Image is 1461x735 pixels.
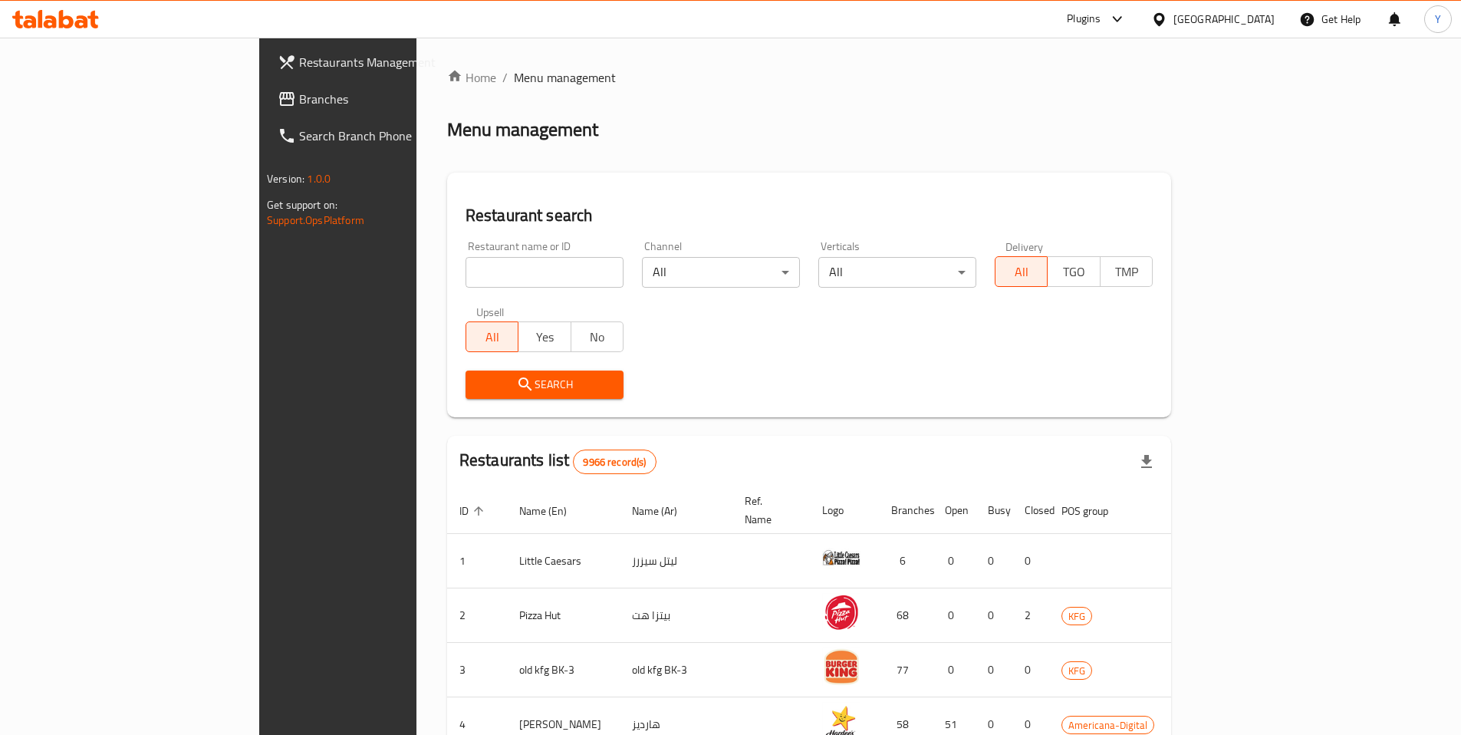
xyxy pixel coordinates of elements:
[933,643,976,697] td: 0
[1067,10,1101,28] div: Plugins
[620,643,732,697] td: old kfg BK-3
[267,210,364,230] a: Support.OpsPlatform
[459,502,489,520] span: ID
[519,502,587,520] span: Name (En)
[265,81,503,117] a: Branches
[459,449,656,474] h2: Restaurants list
[933,534,976,588] td: 0
[299,90,491,108] span: Branches
[267,169,304,189] span: Version:
[642,257,800,288] div: All
[1435,11,1441,28] span: Y
[1005,241,1044,252] label: Delivery
[620,534,732,588] td: ليتل سيزرز
[879,588,933,643] td: 68
[1107,261,1147,283] span: TMP
[810,487,879,534] th: Logo
[447,68,1171,87] nav: breadcrumb
[267,195,337,215] span: Get support on:
[1012,643,1049,697] td: 0
[265,117,503,154] a: Search Branch Phone
[1054,261,1094,283] span: TGO
[879,534,933,588] td: 6
[577,326,617,348] span: No
[933,487,976,534] th: Open
[1128,443,1165,480] div: Export file
[466,257,624,288] input: Search for restaurant name or ID..
[620,588,732,643] td: بيتزا هت
[574,455,655,470] span: 9966 record(s)
[1100,256,1153,287] button: TMP
[299,53,491,71] span: Restaurants Management
[466,371,624,399] button: Search
[879,643,933,697] td: 77
[518,321,571,352] button: Yes
[1002,261,1041,283] span: All
[933,588,976,643] td: 0
[507,588,620,643] td: Pizza Hut
[879,487,933,534] th: Branches
[976,588,1012,643] td: 0
[818,257,976,288] div: All
[745,492,791,529] span: Ref. Name
[307,169,331,189] span: 1.0.0
[1062,662,1091,680] span: KFG
[1012,534,1049,588] td: 0
[822,648,860,686] img: old kfg BK-3
[447,117,598,142] h2: Menu management
[1173,11,1275,28] div: [GEOGRAPHIC_DATA]
[466,321,518,352] button: All
[514,68,616,87] span: Menu management
[507,643,620,697] td: old kfg BK-3
[976,534,1012,588] td: 0
[1062,717,1153,734] span: Americana-Digital
[525,326,564,348] span: Yes
[299,127,491,145] span: Search Branch Phone
[1061,502,1128,520] span: POS group
[822,539,860,577] img: Little Caesars
[472,326,512,348] span: All
[995,256,1048,287] button: All
[478,375,611,394] span: Search
[1062,608,1091,625] span: KFG
[976,643,1012,697] td: 0
[476,306,505,317] label: Upsell
[632,502,697,520] span: Name (Ar)
[507,534,620,588] td: Little Caesars
[1012,588,1049,643] td: 2
[1012,487,1049,534] th: Closed
[573,450,656,474] div: Total records count
[976,487,1012,534] th: Busy
[466,204,1153,227] h2: Restaurant search
[502,68,508,87] li: /
[822,593,860,631] img: Pizza Hut
[1047,256,1100,287] button: TGO
[265,44,503,81] a: Restaurants Management
[571,321,624,352] button: No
